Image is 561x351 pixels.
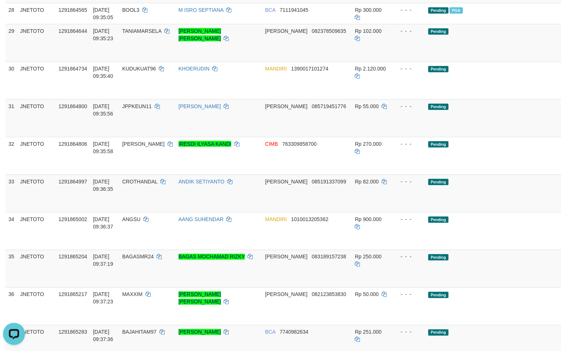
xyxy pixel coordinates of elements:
span: Marked by auoradja [450,7,463,14]
span: Pending [428,179,448,185]
div: - - - [395,328,423,336]
span: Rp 250.000 [355,254,382,260]
span: Rp 55.000 [355,103,379,109]
span: Copy 082123853830 to clipboard [312,292,346,297]
span: Pending [428,7,448,14]
div: - - - [395,253,423,261]
span: 1291864997 [59,179,87,185]
span: [DATE] 09:37:19 [93,254,113,267]
span: CIMB [265,141,278,147]
span: [DATE] 09:35:40 [93,66,113,79]
span: [DATE] 09:36:35 [93,179,113,192]
span: MANDIRI [265,66,287,72]
span: [DATE] 09:37:36 [93,329,113,343]
a: AANG SUHENDAR [179,216,224,222]
div: - - - [395,178,423,185]
a: IRESDI ILYASA KANDI [179,141,231,147]
span: [PERSON_NAME] [265,28,308,34]
td: 30 [6,62,17,99]
span: BAGASMR24 [122,254,154,260]
td: 34 [6,212,17,250]
span: [DATE] 09:35:58 [93,141,113,154]
span: Copy 763309858700 to clipboard [283,141,317,147]
div: - - - [395,6,423,14]
span: Copy 1390017101274 to clipboard [291,66,329,72]
span: Rp 270.000 [355,141,382,147]
a: ANDIK SETIYANTO [179,179,225,185]
span: Rp 82.000 [355,179,379,185]
td: 36 [6,288,17,325]
span: Pending [428,104,448,110]
span: CROTHANDAL [122,179,158,185]
span: [PERSON_NAME] [265,292,308,297]
td: JNETOTO [17,99,56,137]
span: TANIAMARSELA [122,28,161,34]
a: M ISRO SEPTIANA [179,7,224,13]
span: Rp 50.000 [355,292,379,297]
span: ANGSU [122,216,141,222]
td: JNETOTO [17,175,56,212]
span: [DATE] 09:37:23 [93,292,113,305]
a: [PERSON_NAME] [PERSON_NAME] [179,292,221,305]
span: Copy 083189157238 to clipboard [312,254,346,260]
td: JNETOTO [17,24,56,62]
span: Copy 7740982634 to clipboard [280,329,309,335]
span: [PERSON_NAME] [265,103,308,109]
span: Copy 7111941045 to clipboard [280,7,309,13]
span: BCA [265,329,276,335]
td: 35 [6,250,17,288]
span: JPPKEUN11 [122,103,152,109]
span: [PERSON_NAME] [265,179,308,185]
a: [PERSON_NAME] [179,103,221,109]
span: Rp 251.000 [355,329,382,335]
span: [DATE] 09:36:37 [93,216,113,230]
span: 1291865204 [59,254,87,260]
button: Open LiveChat chat widget [3,3,25,25]
a: KHOERUDIN [179,66,210,72]
span: MANDIRI [265,216,287,222]
td: JNETOTO [17,62,56,99]
div: - - - [395,65,423,72]
span: Pending [428,217,448,223]
span: Pending [428,254,448,261]
a: BAGAS MOCHAMAD RIZKY [179,254,245,260]
div: - - - [395,140,423,148]
span: [DATE] 09:35:05 [93,7,113,20]
td: JNETOTO [17,137,56,175]
span: Rp 900.000 [355,216,382,222]
span: 1291864644 [59,28,87,34]
span: Copy 085719451776 to clipboard [312,103,346,109]
span: Pending [428,330,448,336]
span: 1291865283 [59,329,87,335]
span: KUDUKUAT96 [122,66,156,72]
td: JNETOTO [17,250,56,288]
td: 33 [6,175,17,212]
div: - - - [395,216,423,223]
td: 31 [6,99,17,137]
span: Rp 300.000 [355,7,382,13]
td: 32 [6,137,17,175]
span: 1291864806 [59,141,87,147]
span: Copy 082378509635 to clipboard [312,28,346,34]
span: Pending [428,292,448,298]
span: MAXXIM [122,292,143,297]
td: 28 [6,3,17,24]
span: [DATE] 09:35:23 [93,28,113,41]
span: [PERSON_NAME] [122,141,165,147]
span: 1291864800 [59,103,87,109]
span: BOOL3 [122,7,140,13]
td: JNETOTO [17,3,56,24]
span: 1291864734 [59,66,87,72]
span: Rp 102.000 [355,28,382,34]
span: 1291865002 [59,216,87,222]
span: 1291864565 [59,7,87,13]
div: - - - [395,103,423,110]
span: Pending [428,28,448,35]
span: Rp 2.120.000 [355,66,386,72]
div: - - - [395,27,423,35]
span: Pending [428,66,448,72]
span: BCA [265,7,276,13]
span: Pending [428,141,448,148]
span: BAJAHITAM97 [122,329,157,335]
div: - - - [395,291,423,298]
